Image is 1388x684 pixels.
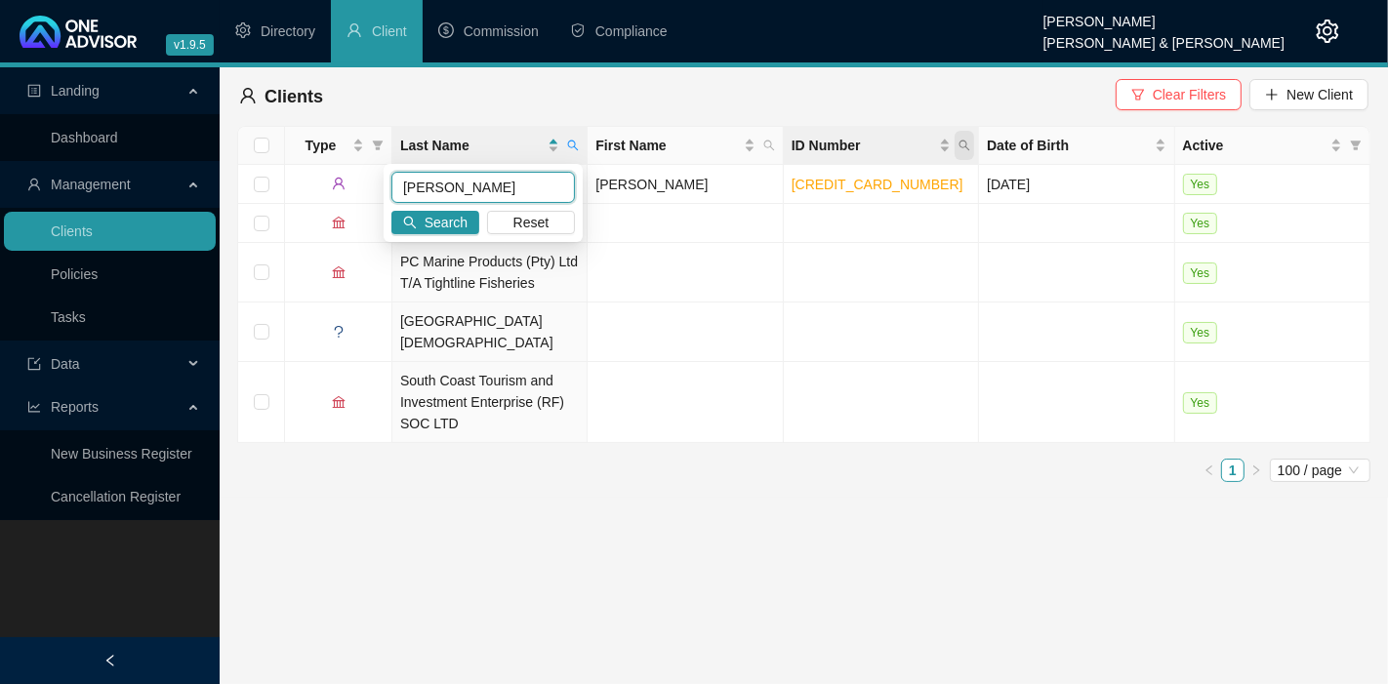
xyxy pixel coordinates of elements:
span: filter [1350,140,1362,151]
a: 1 [1222,460,1244,481]
span: search [955,131,974,160]
span: search [563,131,583,160]
a: Cancellation Register [51,489,181,504]
button: New Client [1249,79,1368,110]
a: Policies [51,266,98,282]
button: left [1198,459,1221,482]
span: user [332,177,346,190]
span: 100 / page [1278,460,1363,481]
span: Yes [1183,262,1218,284]
span: Active [1183,135,1327,156]
span: setting [1316,20,1339,43]
th: First Name [588,127,783,165]
span: Clients [265,87,323,106]
span: First Name [595,135,739,156]
input: Search Last Name [391,172,575,203]
span: setting [235,22,251,38]
th: Date of Birth [979,127,1174,165]
a: Dashboard [51,130,118,145]
div: Page Size [1270,459,1370,482]
span: profile [27,84,41,98]
td: South Coast Tourism and Investment Enterprise (RF) SOC LTD [392,362,588,443]
span: question [332,325,346,339]
span: left [1204,464,1215,476]
div: [PERSON_NAME] & [PERSON_NAME] [1043,26,1285,48]
span: right [1250,464,1262,476]
span: plus [1265,88,1279,101]
span: Yes [1183,322,1218,343]
li: Previous Page [1198,459,1221,482]
span: Yes [1183,213,1218,234]
span: New Client [1286,84,1353,105]
button: Search [391,211,479,234]
span: import [27,357,41,371]
button: right [1245,459,1268,482]
span: Data [51,356,80,372]
span: line-chart [27,400,41,414]
span: Reports [51,399,99,415]
a: Tasks [51,309,86,325]
span: Yes [1183,392,1218,414]
th: Active [1175,127,1370,165]
span: bank [332,395,346,409]
span: Compliance [595,23,668,39]
a: New Business Register [51,446,192,462]
td: PC Marine Products (Pty) Ltd T/A Tightline Fisheries [392,243,588,302]
span: search [763,140,775,151]
span: filter [372,140,384,151]
span: search [959,140,970,151]
span: Yes [1183,174,1218,195]
span: Last Name [400,135,544,156]
span: user [27,178,41,191]
span: Type [293,135,348,156]
span: bank [332,216,346,229]
span: filter [1131,88,1145,101]
span: left [103,654,117,667]
td: [GEOGRAPHIC_DATA][DEMOGRAPHIC_DATA] [392,302,588,362]
span: safety [570,22,586,38]
th: ID Number [784,127,979,165]
span: filter [368,131,388,160]
span: bank [332,265,346,279]
button: Clear Filters [1116,79,1242,110]
img: 2df55531c6924b55f21c4cf5d4484680-logo-light.svg [20,16,137,48]
span: Date of Birth [987,135,1150,156]
span: Reset [513,212,550,233]
span: Landing [51,83,100,99]
li: Next Page [1245,459,1268,482]
span: Management [51,177,131,192]
a: [CREDIT_CARD_NUMBER] [792,177,963,192]
span: search [403,216,417,229]
td: [PERSON_NAME] [588,165,783,204]
span: Search [425,212,468,233]
span: v1.9.5 [166,34,214,56]
li: 1 [1221,459,1245,482]
th: Type [285,127,392,165]
span: Commission [464,23,539,39]
div: [PERSON_NAME] [1043,5,1285,26]
button: Reset [487,211,575,234]
span: Clear Filters [1153,84,1226,105]
span: user [347,22,362,38]
span: dollar [438,22,454,38]
span: search [567,140,579,151]
span: user [239,87,257,104]
td: [DATE] [979,165,1174,204]
span: Client [372,23,407,39]
span: ID Number [792,135,935,156]
a: Clients [51,223,93,239]
span: Directory [261,23,315,39]
span: filter [1346,131,1366,160]
span: search [759,131,779,160]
